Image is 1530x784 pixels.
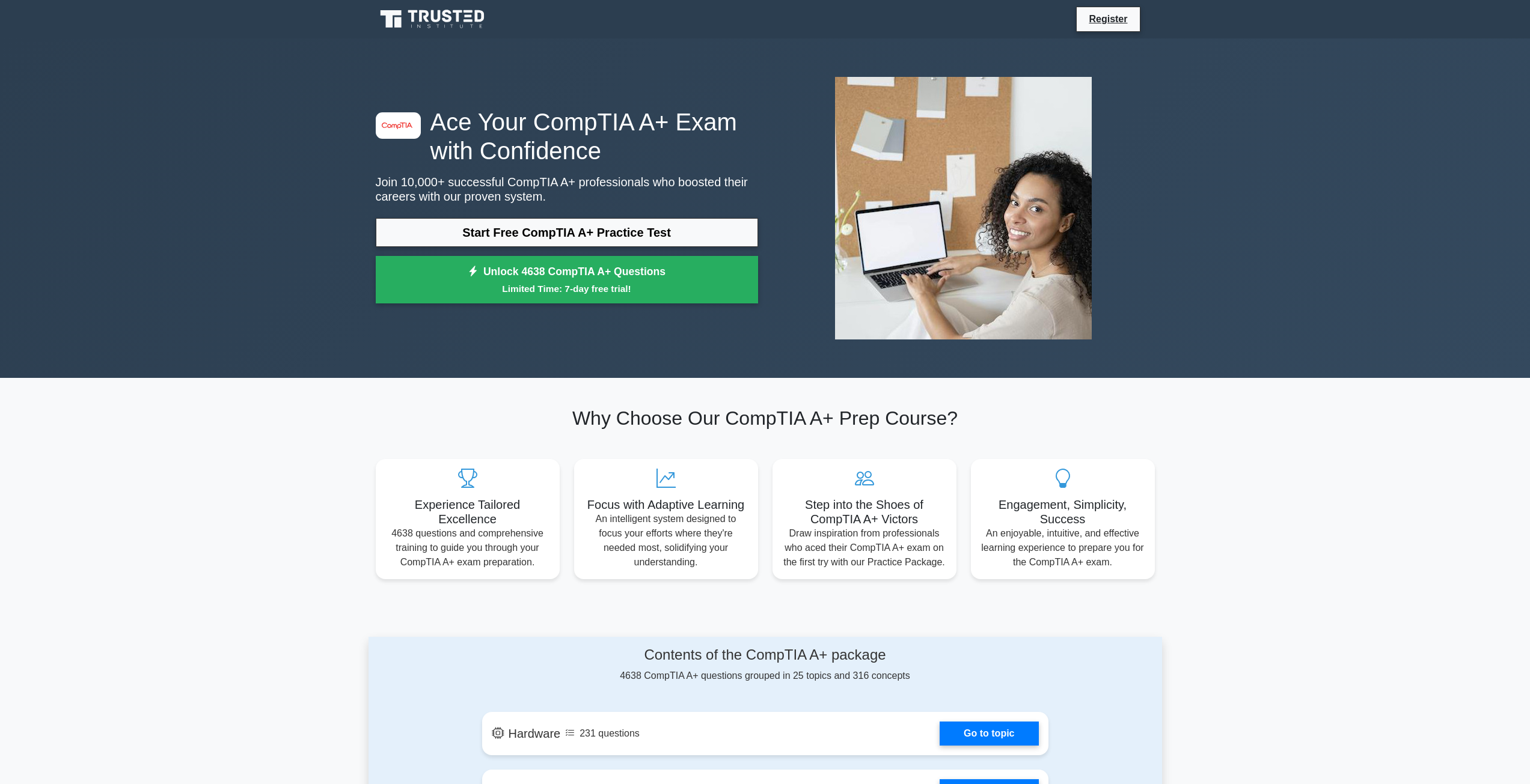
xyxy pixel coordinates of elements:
h5: Focus with Adaptive Learning [584,497,748,512]
a: Register [1082,11,1134,26]
h5: Step into the Shoes of CompTIA A+ Victors [782,497,947,526]
h5: Engagement, Simplicity, Success [981,497,1145,526]
p: Draw inspiration from professionals who aced their CompTIA A+ exam on the first try with our Prac... [782,526,947,570]
p: 4638 questions and comprehensive training to guide you through your CompTIA A+ exam preparation. [385,526,550,570]
p: An enjoyable, intuitive, and effective learning experience to prepare you for the CompTIA A+ exam. [981,526,1145,570]
div: 4638 CompTIA A+ questions grouped in 25 topics and 316 concepts [482,646,1048,683]
a: Start Free CompTIA A+ Practice Test [376,218,758,247]
a: Unlock 4638 CompTIA A+ QuestionsLimited Time: 7-day free trial! [376,256,758,304]
p: Join 10,000+ successful CompTIA A+ professionals who boosted their careers with our proven system. [376,175,758,204]
small: Limited Time: 7-day free trial! [391,282,743,296]
h4: Contents of the CompTIA A+ package [482,646,1048,664]
h2: Why Choose Our CompTIA A+ Prep Course? [376,407,1155,430]
h1: Ace Your CompTIA A+ Exam with Confidence [376,108,758,165]
p: An intelligent system designed to focus your efforts where they're needed most, solidifying your ... [584,512,748,570]
h5: Experience Tailored Excellence [385,497,550,526]
a: Go to topic [940,722,1038,746]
